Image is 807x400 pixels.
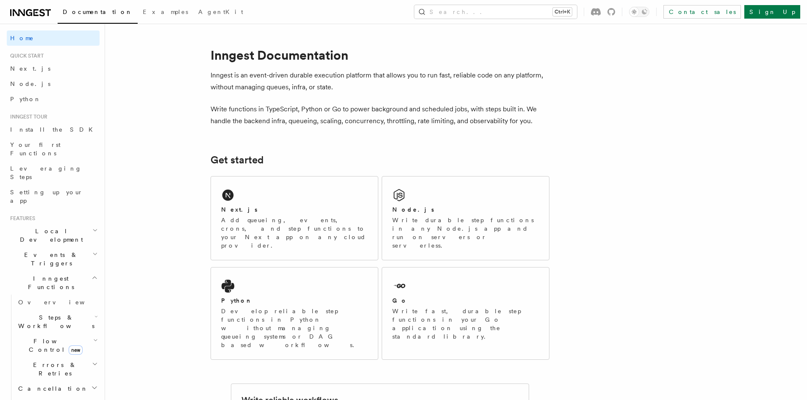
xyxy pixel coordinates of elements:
[7,76,100,91] a: Node.js
[15,295,100,310] a: Overview
[58,3,138,24] a: Documentation
[143,8,188,15] span: Examples
[392,296,408,305] h2: Go
[211,103,549,127] p: Write functions in TypeScript, Python or Go to power background and scheduled jobs, with steps bu...
[7,91,100,107] a: Python
[7,113,47,120] span: Inngest tour
[15,381,100,396] button: Cancellation
[7,227,92,244] span: Local Development
[7,185,100,208] a: Setting up your app
[629,7,649,17] button: Toggle dark mode
[7,247,100,271] button: Events & Triggers
[69,345,83,355] span: new
[392,216,539,250] p: Write durable step functions in any Node.js app and run on servers or serverless.
[7,30,100,46] a: Home
[211,69,549,93] p: Inngest is an event-driven durable execution platform that allows you to run fast, reliable code ...
[15,361,92,378] span: Errors & Retries
[198,8,243,15] span: AgentKit
[211,267,378,360] a: PythonDevelop reliable step functions in Python without managing queueing systems or DAG based wo...
[392,307,539,341] p: Write fast, durable step functions in your Go application using the standard library.
[138,3,193,23] a: Examples
[414,5,577,19] button: Search...Ctrl+K
[15,384,88,393] span: Cancellation
[7,161,100,185] a: Leveraging Steps
[7,251,92,268] span: Events & Triggers
[15,357,100,381] button: Errors & Retries
[7,223,100,247] button: Local Development
[663,5,741,19] a: Contact sales
[10,96,41,102] span: Python
[211,154,263,166] a: Get started
[10,65,50,72] span: Next.js
[382,176,549,260] a: Node.jsWrite durable step functions in any Node.js app and run on servers or serverless.
[221,216,368,250] p: Add queueing, events, crons, and step functions to your Next app on any cloud provider.
[15,313,94,330] span: Steps & Workflows
[211,176,378,260] a: Next.jsAdd queueing, events, crons, and step functions to your Next app on any cloud provider.
[10,34,34,42] span: Home
[7,61,100,76] a: Next.js
[7,137,100,161] a: Your first Functions
[382,267,549,360] a: GoWrite fast, durable step functions in your Go application using the standard library.
[221,296,252,305] h2: Python
[553,8,572,16] kbd: Ctrl+K
[63,8,133,15] span: Documentation
[15,310,100,334] button: Steps & Workflows
[211,47,549,63] h1: Inngest Documentation
[193,3,248,23] a: AgentKit
[221,205,258,214] h2: Next.js
[392,205,434,214] h2: Node.js
[7,122,100,137] a: Install the SDK
[10,80,50,87] span: Node.js
[15,334,100,357] button: Flow Controlnew
[7,271,100,295] button: Inngest Functions
[10,141,61,157] span: Your first Functions
[10,189,83,204] span: Setting up your app
[18,299,105,306] span: Overview
[221,307,368,349] p: Develop reliable step functions in Python without managing queueing systems or DAG based workflows.
[10,165,82,180] span: Leveraging Steps
[15,337,93,354] span: Flow Control
[7,215,35,222] span: Features
[7,52,44,59] span: Quick start
[7,274,92,291] span: Inngest Functions
[10,126,98,133] span: Install the SDK
[744,5,800,19] a: Sign Up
